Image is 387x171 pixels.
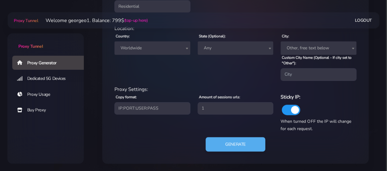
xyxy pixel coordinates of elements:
[201,44,270,52] span: Any
[111,86,360,93] div: Proxy Settings:
[12,56,89,70] a: Proxy Generator
[13,16,38,25] a: Proxy Tunnel
[12,87,89,102] a: Proxy Usage
[116,33,130,39] label: Country:
[124,17,148,24] a: (top-up here)
[284,44,353,52] span: Other, free text below
[282,33,289,39] label: City:
[281,118,351,132] span: When turned OFF the IP will change for each request.
[281,93,356,101] h6: Sticky IP:
[281,68,356,80] input: City
[12,72,89,86] a: Dedicated 5G Devices
[355,15,372,26] a: Logout
[38,17,148,24] li: Welcome georgeo1. Balance: 799$
[111,25,360,32] div: Location:
[281,41,356,55] span: Other, free text below
[357,141,379,163] iframe: Webchat Widget
[198,41,274,55] span: Any
[118,44,187,52] span: Worldwide
[199,94,240,100] label: Amount of sessions urls:
[14,18,38,24] span: Proxy Tunnel
[116,94,137,100] label: Copy format:
[206,137,265,152] button: Generate
[7,33,84,50] a: Proxy Tunnel
[199,33,226,39] label: State (Optional):
[114,41,190,55] span: Worldwide
[18,43,43,49] span: Proxy Tunnel
[12,103,89,117] a: Buy Proxy
[282,55,356,66] label: Custom City Name (Optional - If city set to "Other"):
